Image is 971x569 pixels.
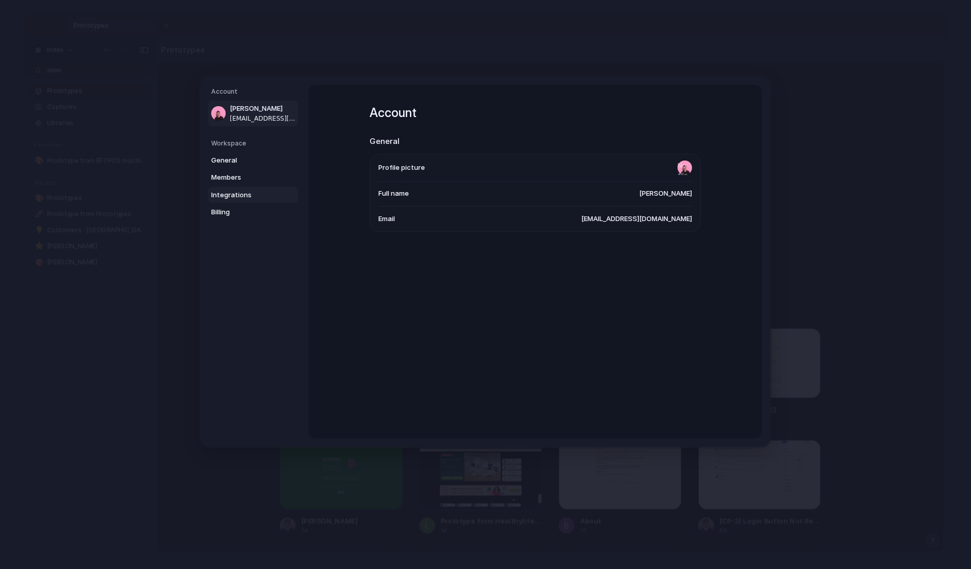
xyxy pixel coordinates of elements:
[230,104,296,114] span: [PERSON_NAME]
[211,87,298,96] h5: Account
[378,214,395,224] span: Email
[370,104,701,122] h1: Account
[208,169,298,186] a: Members
[211,155,277,166] span: General
[208,152,298,169] a: General
[230,114,296,123] span: [EMAIL_ADDRESS][DOMAIN_NAME]
[211,207,277,217] span: Billing
[208,187,298,203] a: Integrations
[211,139,298,148] h5: Workspace
[378,163,425,173] span: Profile picture
[211,172,277,183] span: Members
[208,204,298,221] a: Billing
[581,214,692,224] span: [EMAIL_ADDRESS][DOMAIN_NAME]
[211,190,277,200] span: Integrations
[639,188,692,199] span: [PERSON_NAME]
[370,136,701,148] h2: General
[208,100,298,126] a: [PERSON_NAME][EMAIL_ADDRESS][DOMAIN_NAME]
[378,188,409,199] span: Full name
